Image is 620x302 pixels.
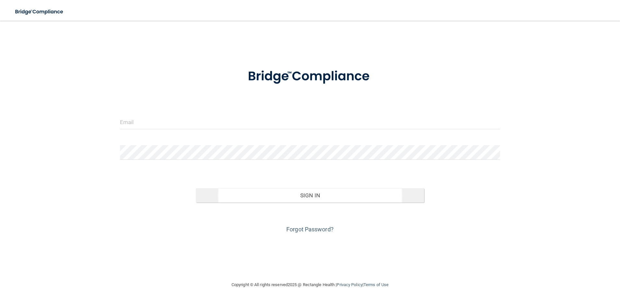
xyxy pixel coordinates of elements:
[10,5,69,18] img: bridge_compliance_login_screen.278c3ca4.svg
[120,115,500,129] input: Email
[364,282,388,287] a: Terms of Use
[337,282,362,287] a: Privacy Policy
[192,274,428,295] div: Copyright © All rights reserved 2025 @ Rectangle Health | |
[286,226,334,233] a: Forgot Password?
[234,60,386,93] img: bridge_compliance_login_screen.278c3ca4.svg
[196,188,424,203] button: Sign In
